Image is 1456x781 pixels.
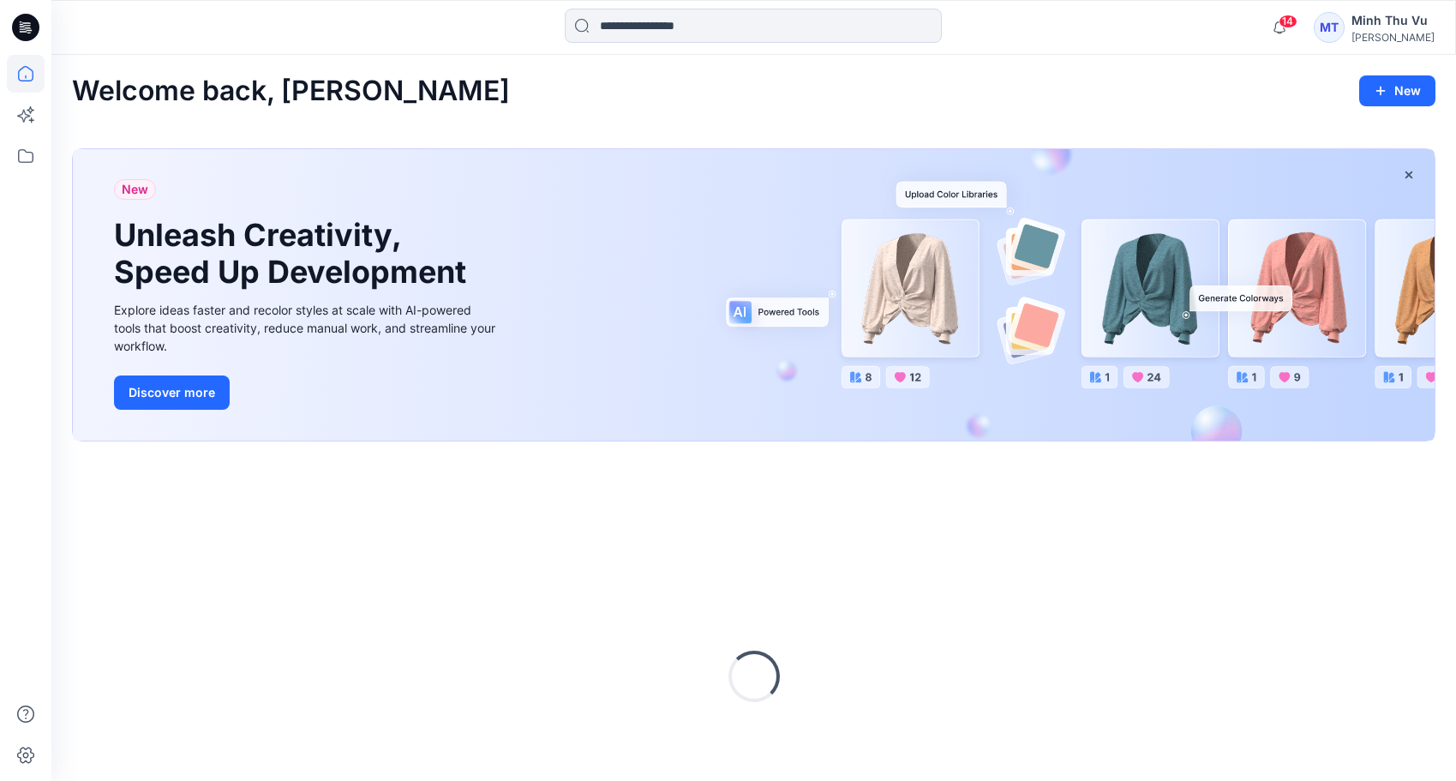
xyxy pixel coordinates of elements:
[114,217,474,291] h1: Unleash Creativity, Speed Up Development
[1279,15,1297,28] span: 14
[114,375,230,410] button: Discover more
[114,375,500,410] a: Discover more
[1351,10,1435,31] div: Minh Thu Vu
[1359,75,1435,106] button: New
[72,75,510,107] h2: Welcome back, [PERSON_NAME]
[114,301,500,355] div: Explore ideas faster and recolor styles at scale with AI-powered tools that boost creativity, red...
[122,179,148,200] span: New
[1351,31,1435,44] div: [PERSON_NAME]
[1314,12,1345,43] div: MT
